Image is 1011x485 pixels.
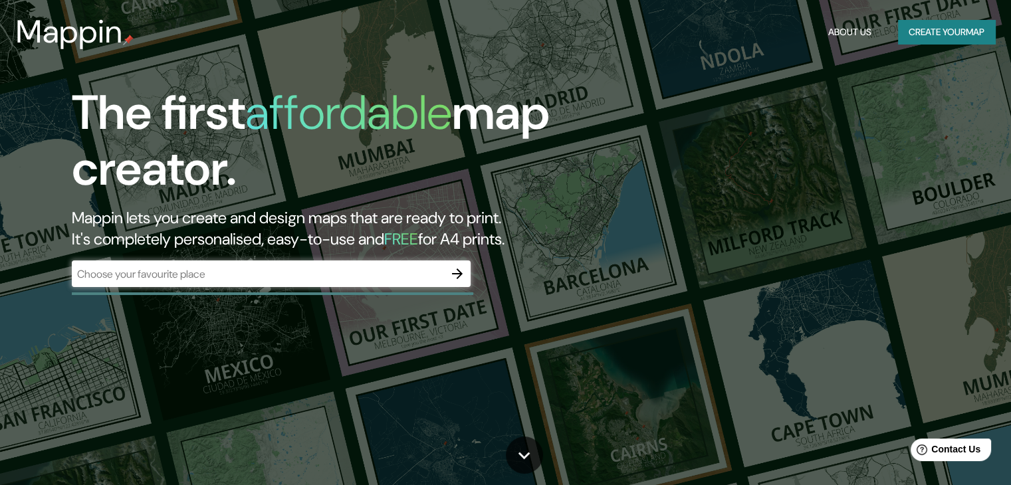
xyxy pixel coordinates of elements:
[245,82,452,144] h1: affordable
[384,229,418,249] h5: FREE
[823,20,877,45] button: About Us
[72,207,578,250] h2: Mappin lets you create and design maps that are ready to print. It's completely personalised, eas...
[898,20,995,45] button: Create yourmap
[16,13,123,50] h3: Mappin
[72,85,578,207] h1: The first map creator.
[123,35,134,45] img: mappin-pin
[72,266,444,282] input: Choose your favourite place
[893,433,996,470] iframe: Help widget launcher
